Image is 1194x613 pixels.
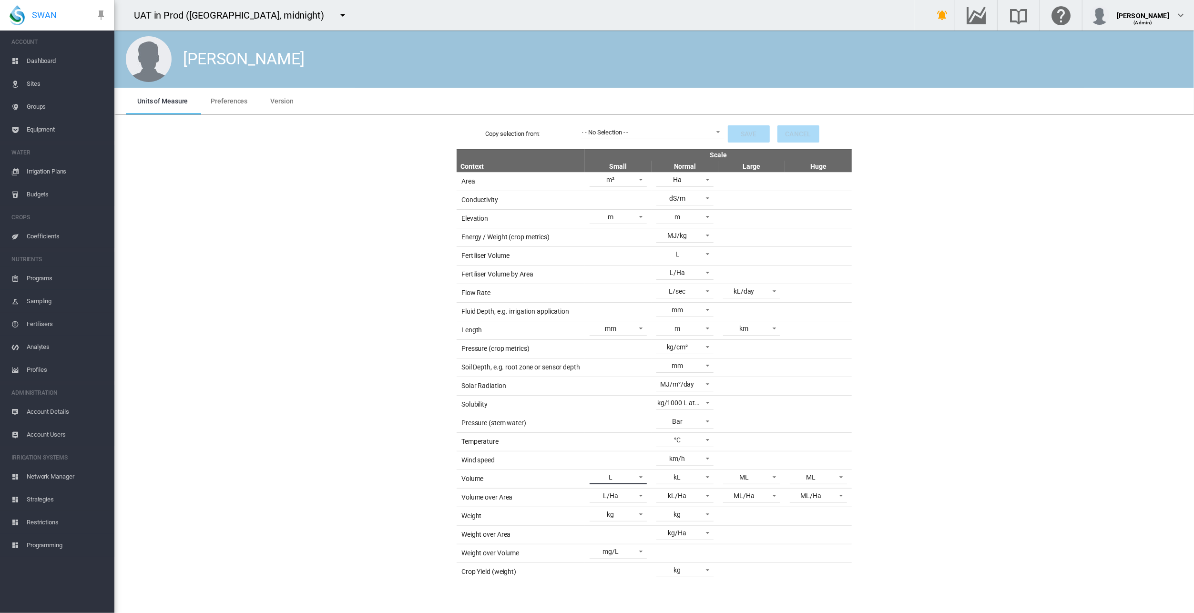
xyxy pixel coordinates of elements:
th: Context [457,161,585,172]
span: Units of Measure [137,97,188,105]
md-icon: icon-chevron-down [1175,10,1186,21]
span: Account Users [27,423,107,446]
md-icon: icon-bell-ring [937,10,948,21]
th: Huge [785,161,852,172]
div: ML [806,473,816,481]
div: m [608,213,613,221]
div: m² [607,176,615,184]
span: Fertilisers [27,313,107,336]
td: Volume over Area [457,488,585,507]
span: Programs [27,267,107,290]
div: mm [672,306,683,314]
div: - - No Selection - - [582,129,629,136]
div: L [609,473,612,481]
div: °C [674,436,681,444]
div: mm [605,325,616,332]
div: kL/day [734,287,754,295]
span: Sampling [27,290,107,313]
md-icon: icon-menu-down [337,10,348,21]
span: Strategies [27,488,107,511]
button: Cancel [777,125,819,143]
img: male.jpg [126,36,172,82]
td: Fertiliser Volume by Area [457,265,585,284]
div: Bar [672,418,683,425]
img: profile.jpg [1090,6,1109,25]
td: Energy / Weight (crop metrics) [457,228,585,246]
td: Pressure (stem water) [457,414,585,432]
div: L/sec [669,287,686,295]
div: MJ/m²/day [660,380,694,388]
td: Pressure (crop metrics) [457,339,585,358]
div: [PERSON_NAME] [183,48,305,71]
span: SWAN [32,9,57,21]
td: Crop Yield (weight) [457,562,585,581]
div: Ha [673,176,682,184]
span: WATER [11,145,107,160]
img: SWAN-Landscape-Logo-Colour-drop.png [10,5,25,25]
span: Equipment [27,118,107,141]
div: L/Ha [603,492,618,500]
div: ML/Ha [800,492,821,500]
span: ADMINISTRATION [11,385,107,400]
td: Weight over Volume [457,544,585,562]
td: Conductivity [457,191,585,209]
span: Budgets [27,183,107,206]
th: Scale [585,149,852,161]
div: L/Ha [670,269,685,276]
span: CROPS [11,210,107,225]
td: Volume [457,470,585,488]
md-icon: Search the knowledge base [1007,10,1030,21]
span: ACCOUNT [11,34,107,50]
div: ML [739,473,749,481]
span: Groups [27,95,107,118]
span: Analytes [27,336,107,358]
div: kg/cm² [667,343,688,351]
th: Large [718,161,785,172]
span: Dashboard [27,50,107,72]
div: kg [607,511,614,518]
div: dS/m [669,194,685,202]
td: Fertiliser Volume [457,246,585,265]
td: Elevation [457,209,585,228]
div: UAT in Prod ([GEOGRAPHIC_DATA], midnight) [134,9,333,22]
button: icon-menu-down [333,6,352,25]
md-icon: icon-pin [95,10,107,21]
td: Soil Depth, e.g. root zone or sensor depth [457,358,585,377]
td: Wind speed [457,451,585,470]
div: km [740,325,749,332]
th: Normal [652,161,718,172]
td: Weight [457,507,585,525]
td: Area [457,172,585,191]
td: Fluid Depth, e.g. irrigation application [457,302,585,321]
span: Profiles [27,358,107,381]
div: kL [674,473,681,481]
span: NUTRIENTS [11,252,107,267]
span: Programming [27,534,107,557]
div: kg [674,566,681,574]
span: Irrigation Plans [27,160,107,183]
div: km/h [670,455,685,462]
button: icon-bell-ring [933,6,952,25]
md-icon: Click here for help [1050,10,1072,21]
div: kg [674,511,681,518]
div: kL/Ha [668,492,687,500]
td: Temperature [457,432,585,451]
span: Network Manager [27,465,107,488]
div: kg/1000 L at 15°C [657,399,710,407]
span: Account Details [27,400,107,423]
span: Preferences [211,97,247,105]
div: MJ/kg [668,232,687,239]
md-icon: Go to the Data Hub [965,10,988,21]
td: Weight over Area [457,525,585,544]
div: mg/L [602,548,619,555]
div: mm [672,362,683,369]
div: ML/Ha [734,492,755,500]
div: m [674,213,680,221]
td: Solar Radiation [457,377,585,395]
td: Solubility [457,395,585,414]
th: Small [585,161,652,172]
span: Sites [27,72,107,95]
button: Save [728,125,770,143]
span: Coefficients [27,225,107,248]
span: Restrictions [27,511,107,534]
